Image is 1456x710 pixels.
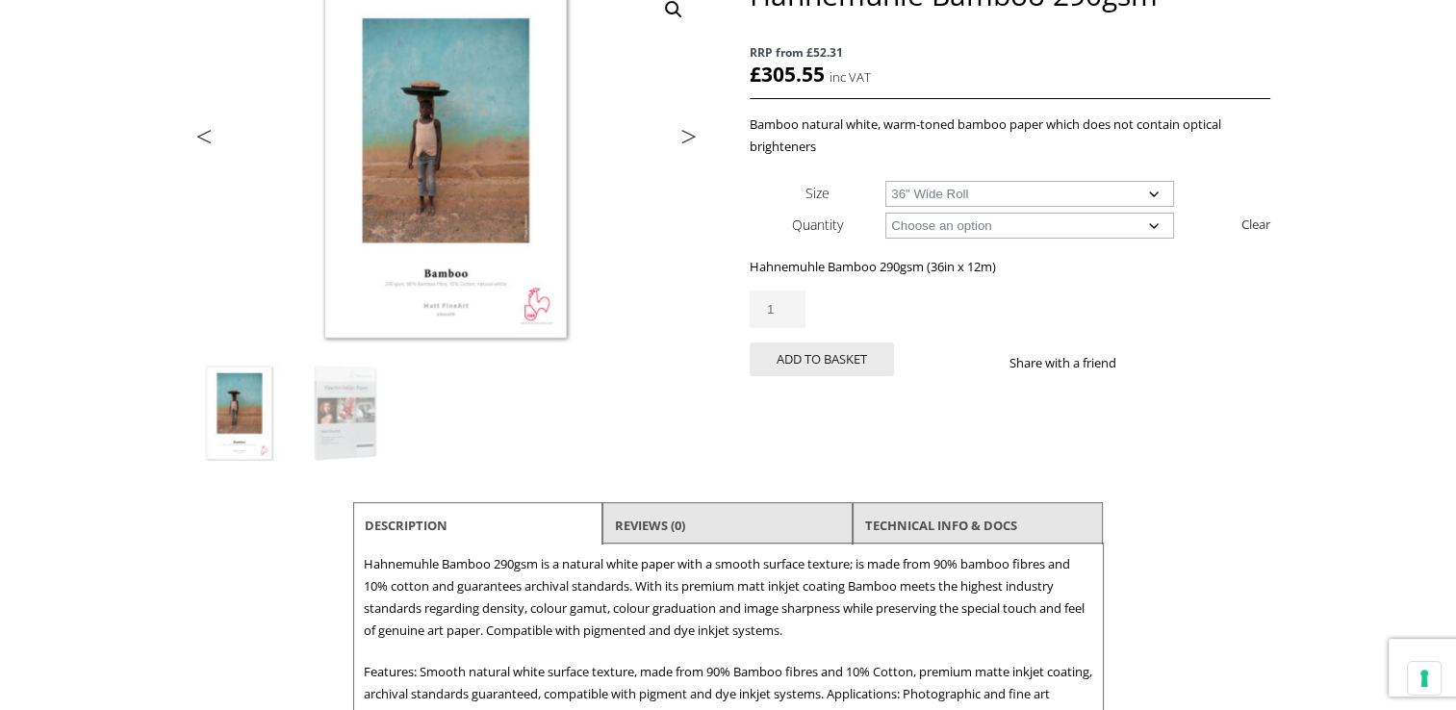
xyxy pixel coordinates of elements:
p: Bamboo natural white, warm-toned bamboo paper which does not contain optical brighteners [750,114,1269,158]
span: £ [750,61,761,88]
a: Reviews (0) [615,508,685,543]
img: Hahnemuhle Bamboo 290gsm [188,362,292,466]
input: Product quantity [750,291,805,328]
span: RRP from £52.31 [750,41,1269,63]
img: email sharing button [1186,355,1201,370]
img: facebook sharing button [1139,355,1155,370]
img: twitter sharing button [1162,355,1178,370]
bdi: 305.55 [750,61,825,88]
p: Hahnemuhle Bamboo 290gsm (36in x 12m) [750,256,1269,278]
p: Hahnemuhle Bamboo 290gsm is a natural white paper with a smooth surface texture; is made from 90%... [364,553,1093,642]
img: Hahnemuhle Bamboo 290gsm - Image 2 [294,362,397,466]
a: TECHNICAL INFO & DOCS [865,508,1017,543]
button: Your consent preferences for tracking technologies [1408,662,1441,695]
button: Add to basket [750,342,894,376]
p: Share with a friend [1009,352,1139,374]
a: Clear options [1241,209,1270,240]
label: Quantity [792,216,843,234]
a: Description [365,508,447,543]
label: Size [805,184,830,202]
